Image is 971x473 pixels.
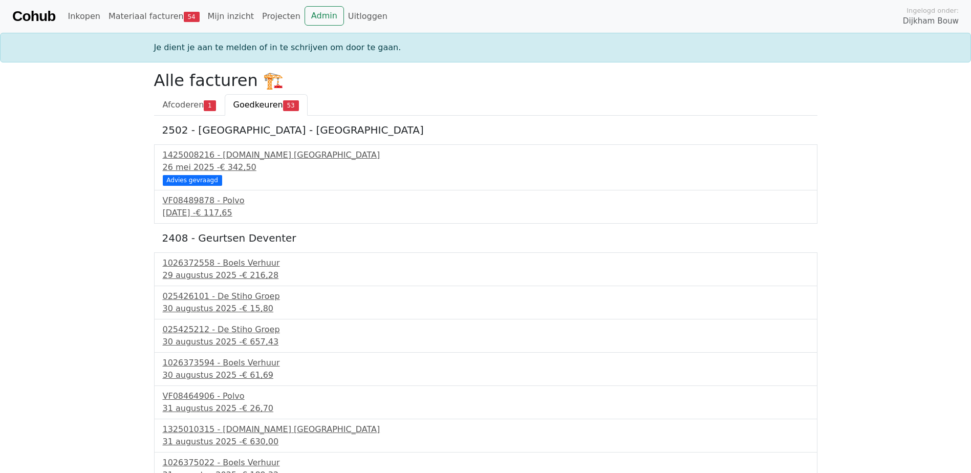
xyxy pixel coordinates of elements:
[225,94,308,116] a: Goedkeuren53
[163,100,204,110] span: Afcoderen
[163,269,809,282] div: 29 augustus 2025 -
[63,6,104,27] a: Inkopen
[163,423,809,448] a: 1325010315 - [DOMAIN_NAME] [GEOGRAPHIC_DATA]31 augustus 2025 -€ 630,00
[163,324,809,336] div: 025425212 - De Stiho Groep
[903,15,959,27] span: Dijkham Bouw
[204,100,215,111] span: 1
[163,457,809,469] div: 1026375022 - Boels Verhuur
[163,195,809,207] div: VF08489878 - Polvo
[305,6,344,26] a: Admin
[163,290,809,315] a: 025426101 - De Stiho Groep30 augustus 2025 -€ 15,80
[163,149,809,161] div: 1425008216 - [DOMAIN_NAME] [GEOGRAPHIC_DATA]
[104,6,204,27] a: Materiaal facturen54
[242,304,273,313] span: € 15,80
[242,337,278,347] span: € 657,43
[154,94,225,116] a: Afcoderen1
[163,390,809,415] a: VF08464906 - Polvo31 augustus 2025 -€ 26,70
[163,369,809,381] div: 30 augustus 2025 -
[162,124,809,136] h5: 2502 - [GEOGRAPHIC_DATA] - [GEOGRAPHIC_DATA]
[242,403,273,413] span: € 26,70
[163,436,809,448] div: 31 augustus 2025 -
[163,207,809,219] div: [DATE] -
[242,370,273,380] span: € 61,69
[163,357,809,381] a: 1026373594 - Boels Verhuur30 augustus 2025 -€ 61,69
[163,161,809,174] div: 26 mei 2025 -
[163,195,809,219] a: VF08489878 - Polvo[DATE] -€ 117,65
[163,402,809,415] div: 31 augustus 2025 -
[907,6,959,15] span: Ingelogd onder:
[163,290,809,303] div: 025426101 - De Stiho Groep
[283,100,299,111] span: 53
[163,357,809,369] div: 1026373594 - Boels Verhuur
[163,149,809,184] a: 1425008216 - [DOMAIN_NAME] [GEOGRAPHIC_DATA]26 mei 2025 -€ 342,50 Advies gevraagd
[163,390,809,402] div: VF08464906 - Polvo
[163,423,809,436] div: 1325010315 - [DOMAIN_NAME] [GEOGRAPHIC_DATA]
[220,162,256,172] span: € 342,50
[163,336,809,348] div: 30 augustus 2025 -
[154,71,817,90] h2: Alle facturen 🏗️
[12,4,55,29] a: Cohub
[233,100,283,110] span: Goedkeuren
[242,270,278,280] span: € 216,28
[344,6,392,27] a: Uitloggen
[163,257,809,269] div: 1026372558 - Boels Verhuur
[196,208,232,218] span: € 117,65
[184,12,200,22] span: 54
[163,303,809,315] div: 30 augustus 2025 -
[162,232,809,244] h5: 2408 - Geurtsen Deventer
[163,175,222,185] div: Advies gevraagd
[148,41,824,54] div: Je dient je aan te melden of in te schrijven om door te gaan.
[163,257,809,282] a: 1026372558 - Boels Verhuur29 augustus 2025 -€ 216,28
[163,324,809,348] a: 025425212 - De Stiho Groep30 augustus 2025 -€ 657,43
[258,6,305,27] a: Projecten
[204,6,258,27] a: Mijn inzicht
[242,437,278,446] span: € 630,00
